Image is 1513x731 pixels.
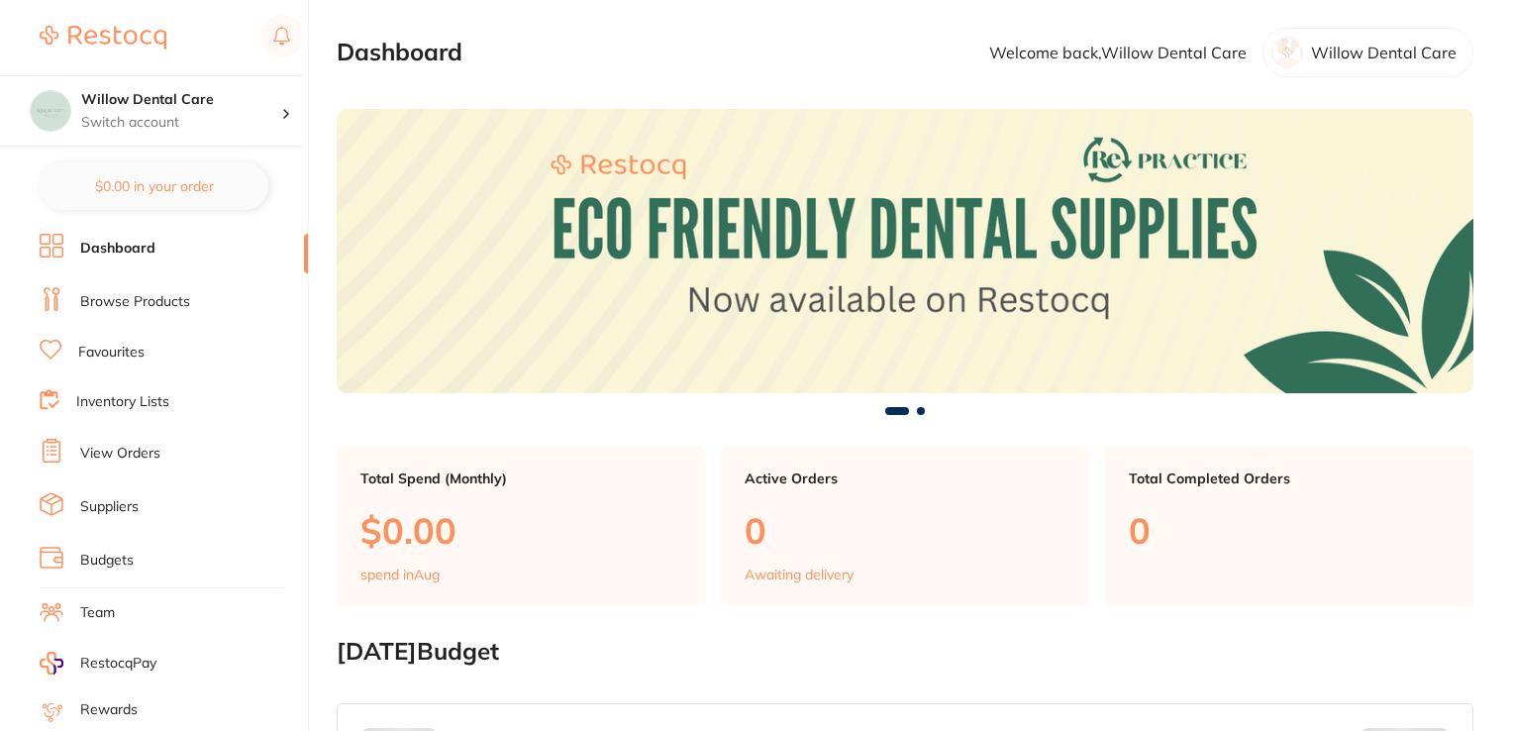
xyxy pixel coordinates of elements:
[40,652,156,675] a: RestocqPay
[40,652,63,675] img: RestocqPay
[80,551,134,571] a: Budgets
[1105,447,1473,607] a: Total Completed Orders0
[80,444,160,464] a: View Orders
[80,654,156,674] span: RestocqPay
[80,239,155,259] a: Dashboard
[80,292,190,312] a: Browse Products
[80,700,138,720] a: Rewards
[78,343,145,363] a: Favourites
[80,603,115,623] a: Team
[360,470,681,486] p: Total Spend (Monthly)
[989,44,1247,61] p: Welcome back, Willow Dental Care
[745,567,854,582] p: Awaiting delivery
[360,510,681,551] p: $0.00
[745,470,1065,486] p: Active Orders
[40,15,166,60] a: Restocq Logo
[1311,44,1457,61] p: Willow Dental Care
[337,39,462,66] h2: Dashboard
[360,567,440,582] p: spend in Aug
[337,109,1473,393] img: Dashboard
[40,26,166,50] img: Restocq Logo
[31,91,70,131] img: Willow Dental Care
[81,113,281,133] p: Switch account
[76,392,169,412] a: Inventory Lists
[337,638,1473,666] h2: [DATE] Budget
[1129,510,1450,551] p: 0
[337,447,705,607] a: Total Spend (Monthly)$0.00spend inAug
[81,90,281,110] h4: Willow Dental Care
[40,162,268,210] button: $0.00 in your order
[80,497,139,517] a: Suppliers
[745,510,1065,551] p: 0
[1129,470,1450,486] p: Total Completed Orders
[721,447,1089,607] a: Active Orders0Awaiting delivery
